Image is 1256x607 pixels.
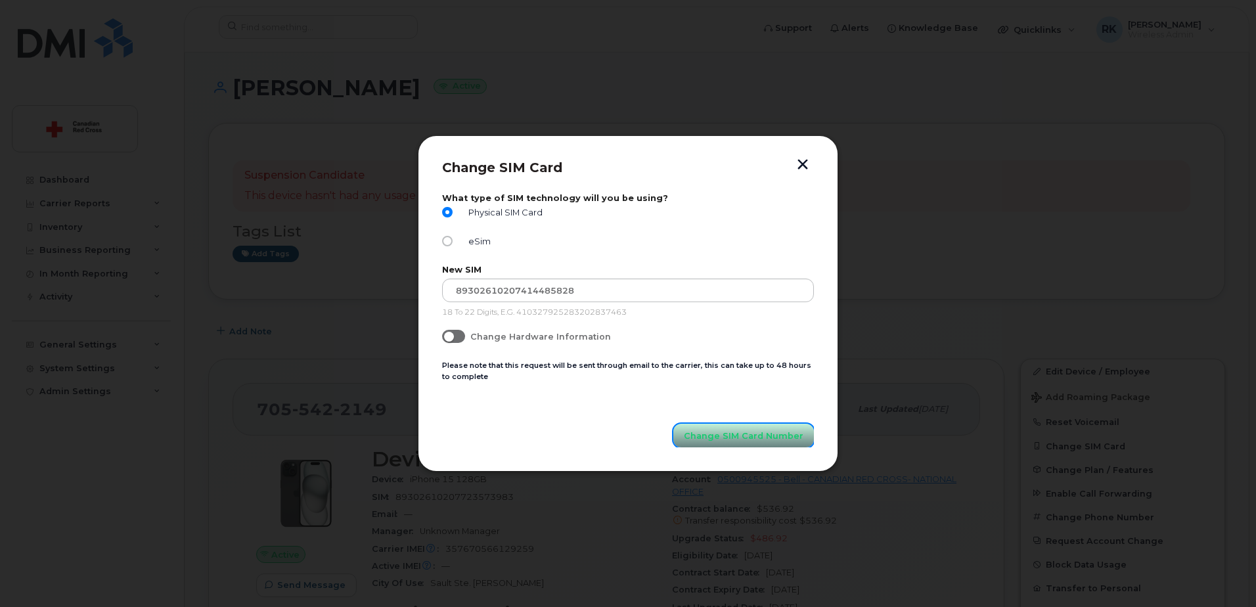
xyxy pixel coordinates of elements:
small: Please note that this request will be sent through email to the carrier, this can take up to 48 h... [442,361,811,381]
span: Change SIM Card Number [684,430,803,442]
input: Input Your New SIM Number [442,279,814,302]
button: Change SIM Card Number [673,424,814,447]
label: New SIM [442,265,814,275]
input: Change Hardware Information [442,330,453,340]
span: Physical SIM Card [463,208,543,217]
span: Change SIM Card [442,160,562,175]
span: Change Hardware Information [470,332,611,342]
label: What type of SIM technology will you be using? [442,193,814,203]
p: 18 To 22 Digits, E.G. 410327925283202837463 [442,307,814,318]
span: eSim [463,236,491,246]
input: eSim [442,236,453,246]
input: Physical SIM Card [442,207,453,217]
